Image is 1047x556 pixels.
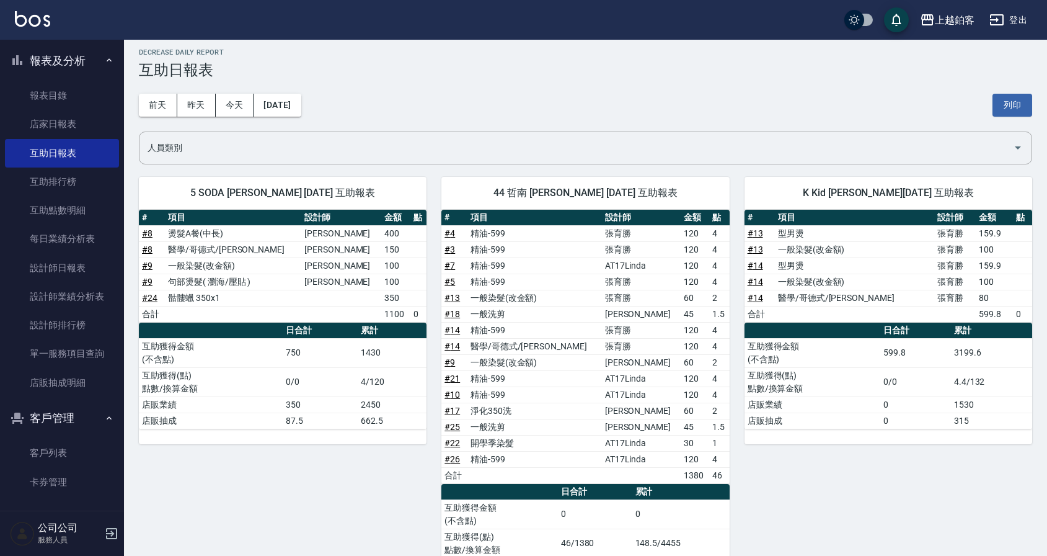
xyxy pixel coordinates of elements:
td: 店販業績 [139,397,283,413]
button: 列印 [992,94,1032,117]
td: 4 [709,225,730,241]
td: 合計 [139,306,165,322]
th: 點 [1013,210,1032,226]
td: [PERSON_NAME] [602,354,681,370]
a: 互助日報表 [5,139,119,168]
span: 44 哲南 [PERSON_NAME] [DATE] 互助報表 [456,187,714,199]
a: 客戶列表 [5,439,119,467]
a: #9 [444,357,455,367]
a: #8 [142,244,152,254]
button: save [884,7,909,32]
td: 精油-599 [467,274,602,290]
th: 日合計 [558,484,632,500]
td: 一般洗剪 [467,419,602,435]
a: #13 [748,244,763,254]
button: 今天 [216,94,254,117]
th: 項目 [165,210,301,226]
td: 3199.6 [951,338,1032,367]
a: #9 [142,277,152,287]
td: 0/0 [283,367,358,397]
td: [PERSON_NAME] [301,258,381,274]
a: #14 [748,293,763,303]
a: #9 [142,261,152,271]
a: #18 [444,309,460,319]
td: 張育勝 [602,274,681,290]
th: 項目 [775,210,934,226]
button: 商品管理 [5,501,119,534]
table: a dense table [139,210,426,323]
a: #14 [444,325,460,335]
td: 店販業績 [744,397,880,413]
a: 單一服務項目查詢 [5,339,119,368]
td: 合計 [744,306,775,322]
td: 型男燙 [775,258,934,274]
td: 張育勝 [934,274,976,290]
td: 0 [880,413,951,429]
td: 4 [709,370,730,387]
td: 店販抽成 [139,413,283,429]
td: 4 [709,274,730,290]
a: #25 [444,422,460,432]
td: 開學季染髮 [467,435,602,451]
td: 張育勝 [602,241,681,258]
td: 4 [709,338,730,354]
th: 設計師 [301,210,381,226]
td: 醫學/哥德式/[PERSON_NAME] [165,241,301,258]
td: 燙髮A餐(中長) [165,225,301,241]
td: 4 [709,322,730,338]
th: 金額 [681,210,709,226]
a: #14 [748,261,763,271]
td: [PERSON_NAME] [602,403,681,419]
td: 型男燙 [775,225,934,241]
th: 金額 [381,210,410,226]
td: 120 [681,338,709,354]
button: 上越鉑客 [915,7,979,33]
td: 一般染髮(改金額) [775,241,934,258]
td: 45 [681,419,709,435]
a: 報表目錄 [5,81,119,110]
td: 4 [709,451,730,467]
a: #7 [444,261,455,271]
td: 120 [681,274,709,290]
a: #13 [444,293,460,303]
td: 120 [681,225,709,241]
td: 0 [558,500,632,529]
td: 100 [381,258,410,274]
img: Logo [15,11,50,27]
a: #4 [444,228,455,238]
td: 45 [681,306,709,322]
a: #26 [444,454,460,464]
th: 金額 [976,210,1012,226]
td: 120 [681,258,709,274]
td: 159.9 [976,225,1012,241]
th: 日合計 [880,323,951,339]
a: #10 [444,390,460,400]
table: a dense table [744,210,1032,323]
td: 0/0 [880,367,951,397]
td: 400 [381,225,410,241]
td: 張育勝 [934,225,976,241]
td: [PERSON_NAME] [301,274,381,290]
a: #5 [444,277,455,287]
td: 0 [410,306,427,322]
td: 0 [880,397,951,413]
td: 精油-599 [467,387,602,403]
td: 750 [283,338,358,367]
td: [PERSON_NAME] [301,225,381,241]
a: #14 [748,277,763,287]
td: 80 [976,290,1012,306]
button: 客戶管理 [5,402,119,434]
button: [DATE] [254,94,301,117]
a: 互助排行榜 [5,168,119,196]
td: 599.8 [880,338,951,367]
th: 設計師 [602,210,681,226]
td: 662.5 [358,413,426,429]
td: 1430 [358,338,426,367]
td: 一般染髮(改金額) [165,258,301,274]
a: 每日業績分析表 [5,225,119,253]
td: 150 [381,241,410,258]
td: 2 [709,403,730,419]
td: 合計 [441,467,467,483]
td: [PERSON_NAME] [602,419,681,435]
td: 醫學/哥德式/[PERSON_NAME] [775,290,934,306]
